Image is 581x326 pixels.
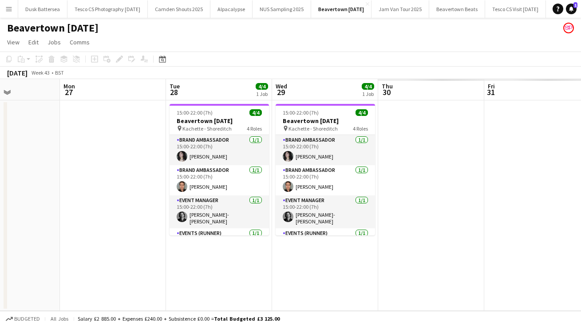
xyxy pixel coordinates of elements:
[28,38,39,46] span: Edit
[25,36,42,48] a: Edit
[210,0,253,18] button: Alpacalypse
[47,38,61,46] span: Jobs
[67,0,148,18] button: Tesco CS Photography [DATE]
[70,38,90,46] span: Comms
[253,0,311,18] button: NUS Sampling 2025
[29,69,51,76] span: Week 43
[573,2,577,8] span: 1
[66,36,93,48] a: Comms
[372,0,429,18] button: Jam Van Tour 2025
[7,21,99,35] h1: Beavertown [DATE]
[7,68,28,77] div: [DATE]
[7,38,20,46] span: View
[18,0,67,18] button: Dusk Battersea
[148,0,210,18] button: Camden Shouts 2025
[4,36,23,48] a: View
[429,0,485,18] button: Beavertown Beats
[14,316,40,322] span: Budgeted
[566,4,577,14] a: 1
[55,69,64,76] div: BST
[78,315,280,322] div: Salary £2 885.00 + Expenses £240.00 + Subsistence £0.00 =
[485,0,546,18] button: Tesco CS Visit [DATE]
[563,23,574,33] app-user-avatar: Soozy Peters
[44,36,64,48] a: Jobs
[214,315,280,322] span: Total Budgeted £3 125.00
[4,314,41,324] button: Budgeted
[49,315,70,322] span: All jobs
[311,0,372,18] button: Beavertown [DATE]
